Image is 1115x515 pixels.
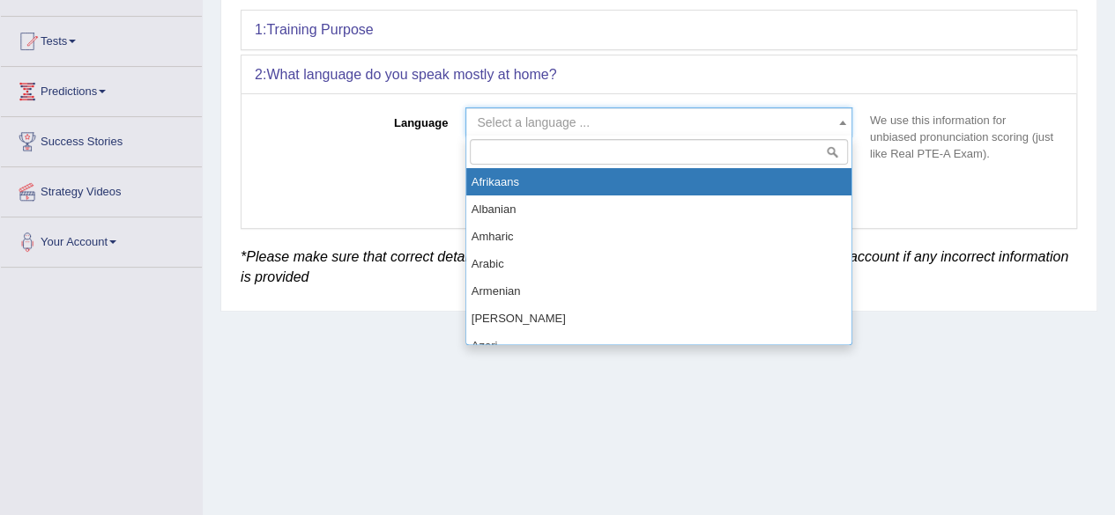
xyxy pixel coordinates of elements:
a: Your Account [1,217,202,261]
li: Amharic [466,223,851,250]
b: What language do you speak mostly at home? [266,67,556,82]
li: Afrikaans [466,168,851,195]
a: Tests [1,17,202,61]
li: Albanian [466,195,851,223]
li: Armenian [466,277,851,305]
div: 2: [242,55,1076,94]
li: [PERSON_NAME] [466,305,851,332]
a: Success Stories [1,117,202,161]
div: 1: [242,11,1076,49]
li: Arabic [466,250,851,277]
a: Predictions [1,67,202,111]
span: Select a language ... [477,115,590,129]
li: Azeri [466,332,851,359]
b: Training Purpose [266,22,373,37]
label: Language [255,107,457,131]
em: *Please make sure that correct details are provided. English Wise reserves the rights to block th... [241,249,1068,285]
a: Strategy Videos [1,167,202,211]
p: We use this information for unbiased pronunciation scoring (just like Real PTE-A Exam). [861,112,1063,162]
